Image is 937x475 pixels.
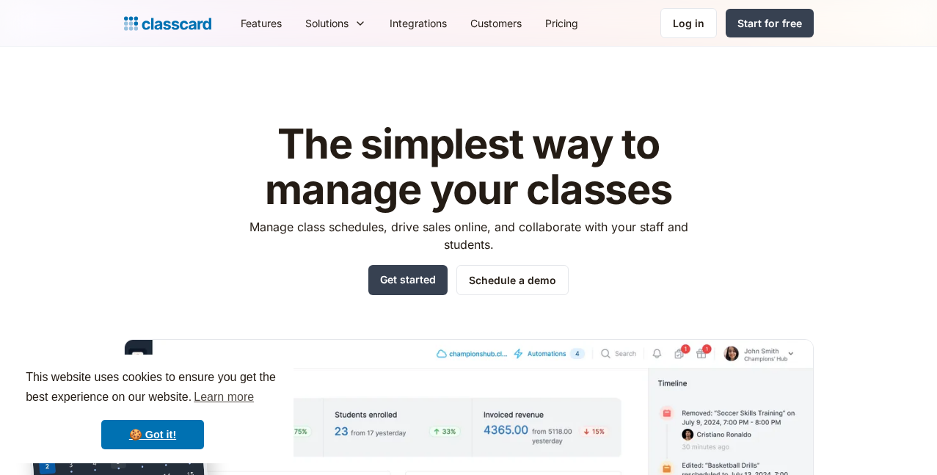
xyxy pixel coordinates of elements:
a: Features [229,7,294,40]
div: Start for free [737,15,802,31]
a: learn more about cookies [192,386,256,408]
a: Schedule a demo [456,265,569,295]
a: Log in [660,8,717,38]
div: Solutions [305,15,349,31]
a: Start for free [726,9,814,37]
a: home [124,13,211,34]
div: cookieconsent [12,355,294,463]
a: Get started [368,265,448,295]
span: This website uses cookies to ensure you get the best experience on our website. [26,369,280,408]
p: Manage class schedules, drive sales online, and collaborate with your staff and students. [236,218,701,253]
a: Integrations [378,7,459,40]
a: Customers [459,7,533,40]
h1: The simplest way to manage your classes [236,122,701,212]
div: Log in [673,15,704,31]
div: Solutions [294,7,378,40]
a: Pricing [533,7,590,40]
a: dismiss cookie message [101,420,204,449]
